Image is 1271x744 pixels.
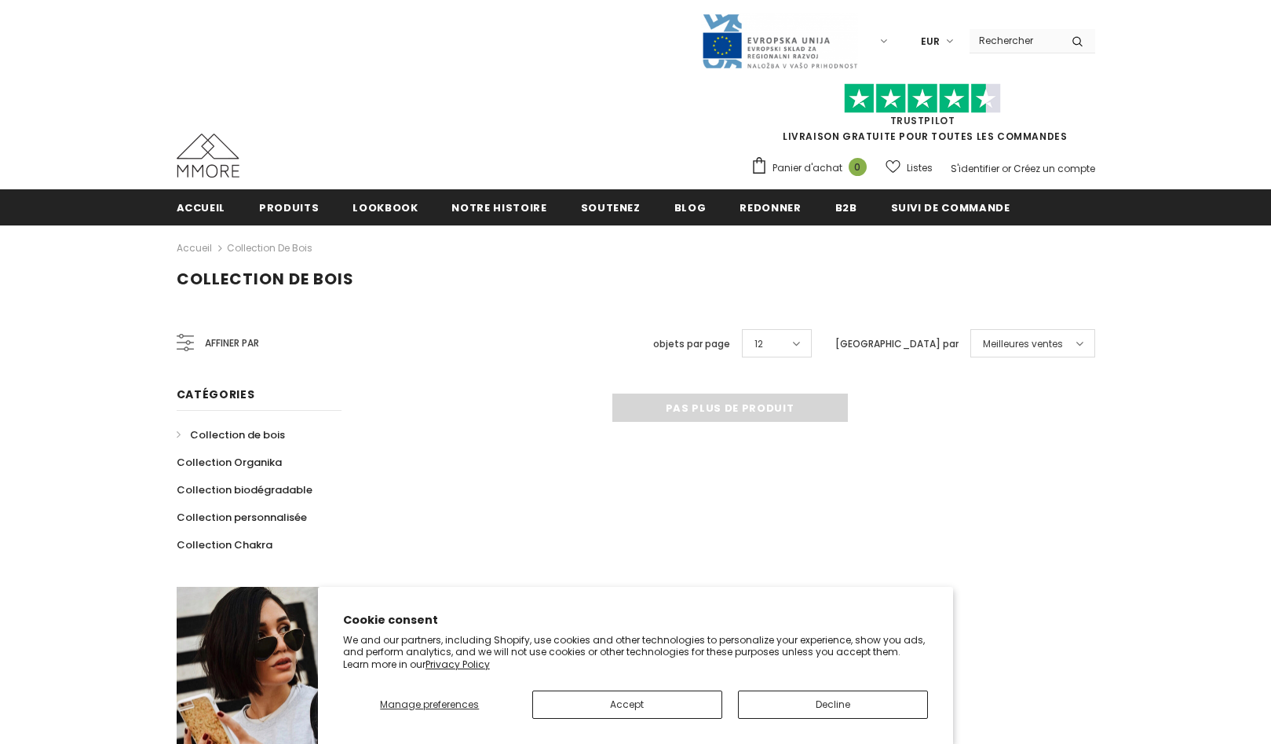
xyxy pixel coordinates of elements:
[451,189,546,225] a: Notre histoire
[581,200,641,215] span: soutenez
[751,156,875,180] a: Panier d'achat 0
[886,154,933,181] a: Listes
[177,200,226,215] span: Accueil
[674,189,707,225] a: Blog
[754,336,763,352] span: 12
[891,189,1010,225] a: Suivi de commande
[177,268,354,290] span: Collection de bois
[177,449,282,476] a: Collection Organika
[844,83,1001,114] img: Faites confiance aux étoiles pilotes
[581,189,641,225] a: soutenez
[190,427,285,442] span: Collection de bois
[343,634,929,671] p: We and our partners, including Shopify, use cookies and other technologies to personalize your ex...
[890,114,955,127] a: TrustPilot
[983,336,1063,352] span: Meilleures ventes
[907,160,933,176] span: Listes
[921,34,940,49] span: EUR
[701,13,858,70] img: Javni Razpis
[177,387,255,402] span: Catégories
[343,612,929,629] h2: Cookie consent
[177,510,307,525] span: Collection personnalisée
[891,200,1010,215] span: Suivi de commande
[177,455,282,470] span: Collection Organika
[849,158,867,176] span: 0
[740,189,801,225] a: Redonner
[177,537,272,552] span: Collection Chakra
[343,691,517,719] button: Manage preferences
[532,691,722,719] button: Accept
[177,531,272,559] a: Collection Chakra
[751,90,1095,143] span: LIVRAISON GRATUITE POUR TOUTES LES COMMANDES
[177,134,239,178] img: Cas MMORE
[451,200,546,215] span: Notre histoire
[227,241,312,255] a: Collection de bois
[352,200,418,215] span: Lookbook
[835,200,857,215] span: B2B
[177,504,307,531] a: Collection personnalisée
[380,698,479,711] span: Manage preferences
[835,336,959,352] label: [GEOGRAPHIC_DATA] par
[177,482,312,497] span: Collection biodégradable
[970,29,1060,52] input: Search Site
[425,658,490,671] a: Privacy Policy
[674,200,707,215] span: Blog
[205,335,259,352] span: Affiner par
[177,239,212,258] a: Accueil
[177,189,226,225] a: Accueil
[738,691,928,719] button: Decline
[701,34,858,47] a: Javni Razpis
[1002,162,1011,175] span: or
[772,160,842,176] span: Panier d'achat
[1014,162,1095,175] a: Créez un compte
[352,189,418,225] a: Lookbook
[951,162,999,175] a: S'identifier
[740,200,801,215] span: Redonner
[259,189,319,225] a: Produits
[653,336,730,352] label: objets par page
[177,476,312,504] a: Collection biodégradable
[259,200,319,215] span: Produits
[835,189,857,225] a: B2B
[177,421,285,449] a: Collection de bois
